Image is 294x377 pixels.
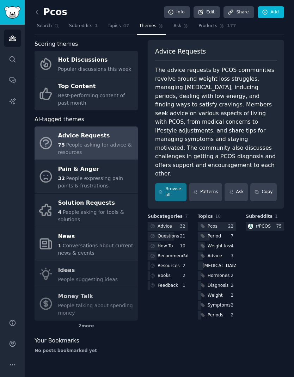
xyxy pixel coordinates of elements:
[148,222,188,231] a: Advice32
[155,183,186,201] a: Browse all
[231,302,236,309] div: 2
[58,175,65,181] span: 32
[35,126,138,160] a: Advice Requests75People asking for advice & resources
[58,142,65,148] span: 75
[276,223,284,230] div: 75
[95,23,98,29] span: 1
[158,233,179,240] div: Questions
[148,261,188,270] a: Resources2
[58,55,131,66] div: Hot Discussions
[158,253,198,259] div: Recommendations
[198,222,236,231] a: Pcos22
[158,263,180,269] div: Resources
[189,183,222,201] a: Patterns
[203,263,239,269] div: [MEDICAL_DATA]
[108,23,121,29] span: Topics
[164,6,190,18] a: Info
[137,20,166,35] a: Themes
[58,197,134,209] div: Solution Requests
[148,242,188,251] a: How To10
[58,231,134,242] div: News
[35,40,78,49] span: Scoring themes
[198,214,213,220] span: Topics
[4,6,20,19] img: GummySearch logo
[158,273,171,279] div: Books
[215,214,221,219] span: 10
[198,232,236,241] a: Period7
[58,93,125,106] span: Best-performing content of past month
[148,214,183,220] span: Subcategories
[148,232,188,241] a: Questions21
[35,321,138,332] div: 2 more
[58,81,134,92] div: Top Content
[208,283,229,289] div: Diagnosis
[194,6,220,18] a: Edit
[35,227,138,261] a: News1Conversations about current news & events
[58,66,131,72] span: Popular discussions this week
[198,311,236,320] a: Periods2
[35,7,67,18] h2: Pcos
[208,243,232,249] div: Weight loss
[180,243,188,249] div: 10
[227,23,236,29] span: 177
[183,283,188,289] div: 1
[231,253,236,259] div: 3
[148,271,188,280] a: Books2
[198,281,236,290] a: Diagnosis2
[58,164,134,175] div: Pain & Anger
[58,243,62,248] span: 1
[180,233,188,240] div: 21
[198,252,236,260] a: Advice3
[58,142,132,155] span: People asking for advice & resources
[275,214,278,219] span: 1
[148,252,188,260] a: Recommendations7
[155,66,277,178] div: The advice requests by PCOS communities revolve around weight loss struggles, managing [MEDICAL_D...
[231,273,236,279] div: 2
[231,263,236,269] div: 3
[198,261,236,270] a: [MEDICAL_DATA]3
[248,224,253,229] img: PCOS
[123,23,129,29] span: 47
[171,20,191,35] a: Ask
[208,253,222,259] div: Advice
[258,6,284,18] a: Add
[35,77,138,111] a: Top ContentBest-performing content of past month
[58,209,124,222] span: People asking for tools & solutions
[35,336,79,345] span: Your Bookmarks
[185,214,188,219] span: 7
[139,23,157,29] span: Themes
[173,23,181,29] span: Ask
[180,223,188,230] div: 32
[35,20,62,35] a: Search
[148,281,188,290] a: Feedback1
[225,183,248,201] a: Ask
[196,20,238,35] a: Products177
[246,214,272,220] span: Subreddits
[231,233,236,240] div: 7
[198,23,217,29] span: Products
[35,348,138,354] div: No posts bookmarked yet
[69,23,92,29] span: Subreddits
[198,242,236,251] a: Weight loss4
[228,223,236,230] div: 22
[155,47,206,56] span: Advice Requests
[246,222,284,231] a: PCOSr/PCOS75
[58,175,123,188] span: People expressing pain points & frustrations
[231,283,236,289] div: 2
[183,263,188,269] div: 2
[231,292,236,299] div: 2
[208,292,223,299] div: Weight
[208,233,221,240] div: Period
[198,271,236,280] a: Hormones2
[158,223,172,230] div: Advice
[35,194,138,227] a: Solution Requests4People asking for tools & solutions
[67,20,100,35] a: Subreddits1
[208,273,230,279] div: Hormones
[198,301,236,310] a: Symptoms2
[208,312,223,319] div: Periods
[208,302,231,309] div: Symptoms
[250,183,277,201] button: Copy
[35,51,138,77] a: Hot DiscussionsPopular discussions this week
[231,243,236,249] div: 4
[198,291,236,300] a: Weight2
